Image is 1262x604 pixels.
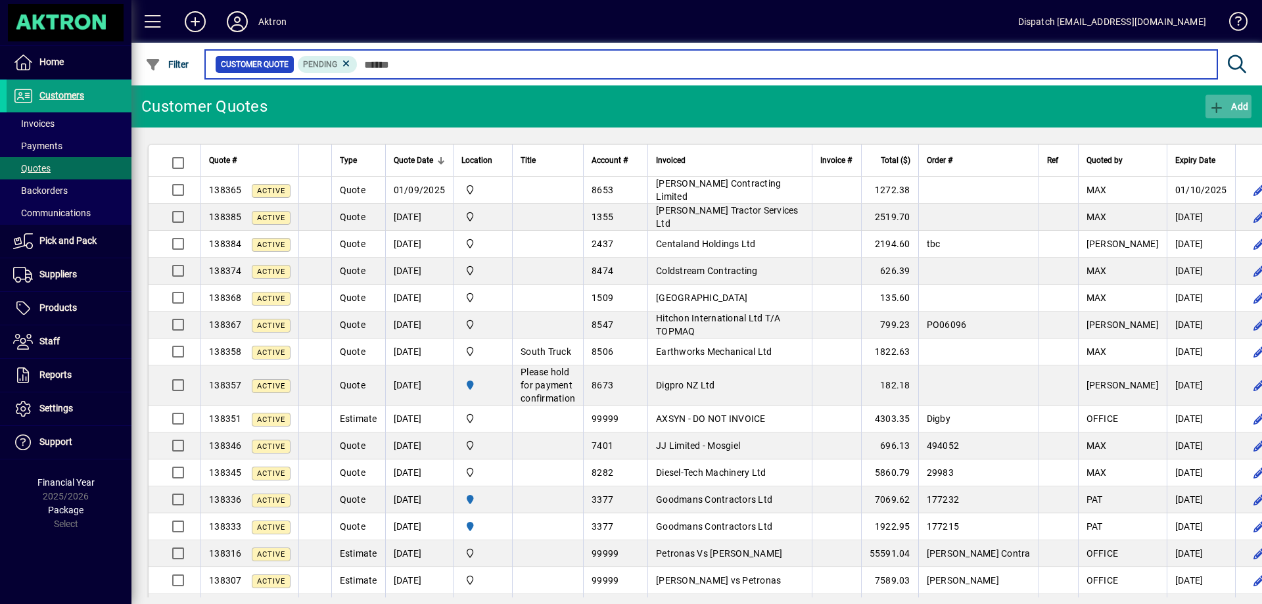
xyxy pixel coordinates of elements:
[298,56,358,73] mat-chip: Pending Status: Pending
[385,338,454,365] td: [DATE]
[461,153,504,168] div: Location
[39,302,77,313] span: Products
[656,413,766,424] span: AXSYN - DO NOT INVOICE
[927,319,967,330] span: PO06096
[592,440,613,451] span: 7401
[461,210,504,224] span: Central
[927,548,1031,559] span: [PERSON_NAME] Contra
[340,521,365,532] span: Quote
[461,492,504,507] span: HAMILTON
[39,403,73,413] span: Settings
[221,58,289,71] span: Customer Quote
[385,285,454,312] td: [DATE]
[861,285,918,312] td: 135.60
[7,46,131,79] a: Home
[258,11,287,32] div: Aktron
[257,442,285,451] span: Active
[592,413,619,424] span: 99999
[656,292,747,303] span: [GEOGRAPHIC_DATA]
[1167,231,1235,258] td: [DATE]
[385,486,454,513] td: [DATE]
[521,153,536,168] span: Title
[209,380,242,390] span: 138357
[861,365,918,406] td: 182.18
[209,153,291,168] div: Quote #
[656,239,756,249] span: Centaland Holdings Ltd
[1087,153,1159,168] div: Quoted by
[209,413,242,424] span: 138351
[385,177,454,204] td: 01/09/2025
[385,258,454,285] td: [DATE]
[861,204,918,231] td: 2519.70
[592,153,640,168] div: Account #
[340,494,365,505] span: Quote
[461,344,504,359] span: Central
[1167,177,1235,204] td: 01/10/2025
[927,575,999,586] span: [PERSON_NAME]
[861,540,918,567] td: 55591.04
[209,185,242,195] span: 138365
[257,469,285,478] span: Active
[257,348,285,357] span: Active
[1087,494,1103,505] span: PAT
[7,202,131,224] a: Communications
[385,204,454,231] td: [DATE]
[209,266,242,276] span: 138374
[303,60,337,69] span: Pending
[1167,338,1235,365] td: [DATE]
[48,505,83,515] span: Package
[820,153,852,168] span: Invoice #
[861,312,918,338] td: 799.23
[141,96,268,117] div: Customer Quotes
[385,459,454,486] td: [DATE]
[340,239,365,249] span: Quote
[521,367,575,404] span: Please hold for payment confirmation
[861,177,918,204] td: 1272.38
[461,237,504,251] span: Central
[461,546,504,561] span: Central
[656,153,804,168] div: Invoiced
[927,413,950,424] span: Digby
[340,212,365,222] span: Quote
[216,10,258,34] button: Profile
[209,153,237,168] span: Quote #
[656,153,686,168] span: Invoiced
[461,573,504,588] span: Central
[7,292,131,325] a: Products
[592,319,613,330] span: 8547
[174,10,216,34] button: Add
[592,239,613,249] span: 2437
[7,135,131,157] a: Payments
[13,208,91,218] span: Communications
[1167,540,1235,567] td: [DATE]
[257,523,285,532] span: Active
[340,413,377,424] span: Estimate
[394,153,433,168] span: Quote Date
[592,521,613,532] span: 3377
[39,57,64,67] span: Home
[209,521,242,532] span: 138333
[1167,567,1235,594] td: [DATE]
[385,567,454,594] td: [DATE]
[1175,153,1227,168] div: Expiry Date
[39,269,77,279] span: Suppliers
[1167,486,1235,513] td: [DATE]
[1087,185,1107,195] span: MAX
[1087,266,1107,276] span: MAX
[257,187,285,195] span: Active
[461,438,504,453] span: Central
[461,264,504,278] span: Central
[340,575,377,586] span: Estimate
[1087,575,1119,586] span: OFFICE
[927,153,952,168] span: Order #
[209,548,242,559] span: 138316
[37,477,95,488] span: Financial Year
[927,521,960,532] span: 177215
[257,214,285,222] span: Active
[394,153,446,168] div: Quote Date
[861,432,918,459] td: 696.13
[927,239,941,249] span: tbc
[257,241,285,249] span: Active
[592,467,613,478] span: 8282
[592,575,619,586] span: 99999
